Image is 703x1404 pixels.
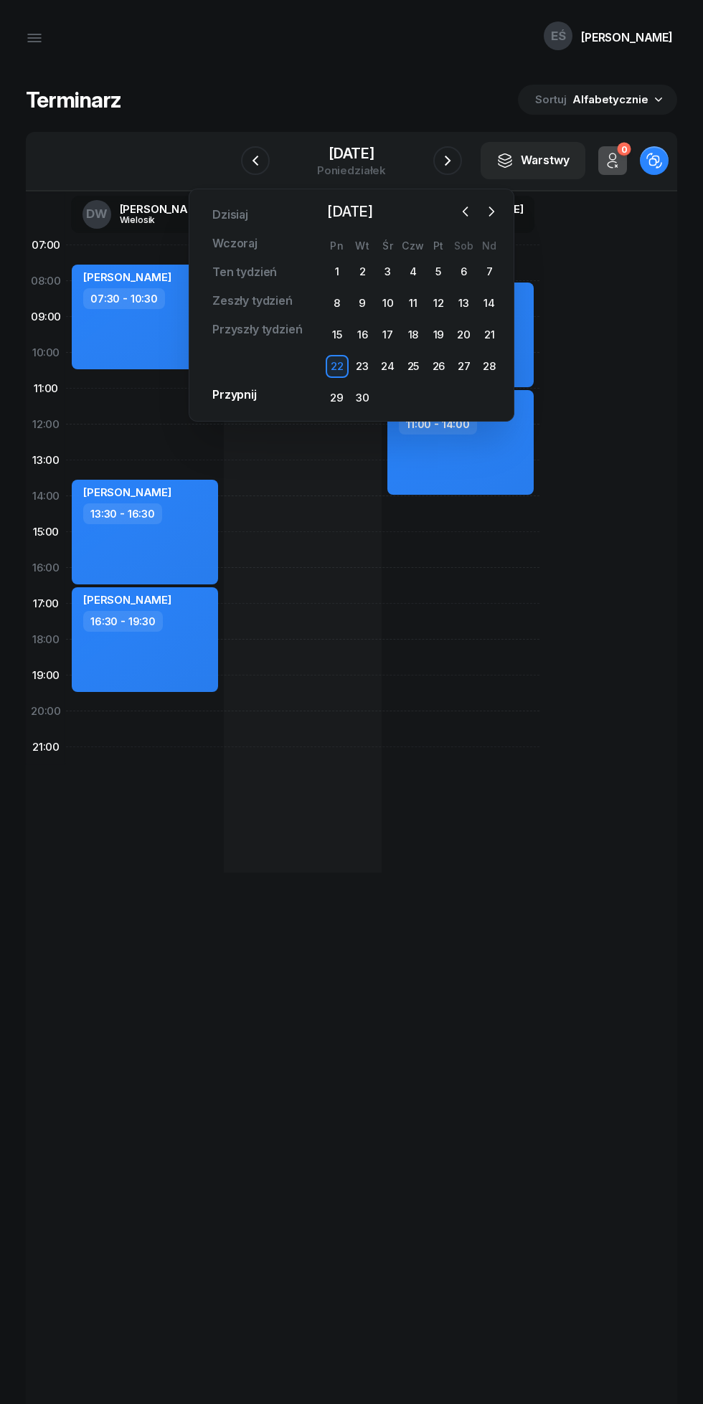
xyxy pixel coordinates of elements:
[201,201,260,229] a: Dzisiaj
[572,93,648,106] span: Alfabetycznie
[351,386,374,409] div: 30
[377,323,400,346] div: 17
[324,239,349,252] div: Pn
[427,292,450,315] div: 12
[551,30,566,42] span: EŚ
[351,292,374,315] div: 9
[402,355,425,378] div: 25
[26,550,66,586] div: 16:00
[26,478,66,514] div: 14:00
[26,693,66,729] div: 20:00
[427,355,450,378] div: 26
[377,355,400,378] div: 24
[120,204,208,214] div: [PERSON_NAME]
[477,239,502,252] div: Nd
[478,260,501,283] div: 7
[478,292,501,315] div: 14
[375,239,400,252] div: Śr
[26,263,66,299] div: 08:00
[26,586,66,622] div: 17:00
[201,381,268,409] a: Przypnij
[617,143,631,156] div: 0
[86,208,108,220] span: DW
[120,215,189,224] div: Wielosik
[518,85,677,115] button: Sortuj Alfabetycznie
[26,658,66,693] div: 19:00
[326,323,349,346] div: 15
[453,355,476,378] div: 27
[26,227,66,263] div: 07:00
[598,146,627,175] button: 0
[402,323,425,346] div: 18
[427,260,450,283] div: 5
[317,165,386,176] div: poniedziałek
[402,260,425,283] div: 4
[402,292,425,315] div: 11
[581,32,673,43] div: [PERSON_NAME]
[451,239,476,252] div: Sob
[201,287,304,316] a: Zeszły tydzień
[426,239,451,252] div: Pt
[201,258,288,287] a: Ten tydzień
[478,323,501,346] div: 21
[83,593,171,607] span: [PERSON_NAME]
[481,142,585,179] button: Warstwy
[326,355,349,378] div: 22
[496,151,570,170] div: Warstwy
[83,288,165,309] div: 07:30 - 10:30
[26,371,66,407] div: 11:00
[326,292,349,315] div: 8
[399,414,477,435] div: 11:00 - 14:00
[377,260,400,283] div: 3
[326,386,349,409] div: 29
[453,260,476,283] div: 6
[351,260,374,283] div: 2
[349,239,374,252] div: Wt
[453,292,476,315] div: 13
[377,292,400,315] div: 10
[26,299,66,335] div: 09:00
[26,442,66,478] div: 13:00
[26,87,121,113] h1: Terminarz
[83,485,171,499] span: [PERSON_NAME]
[326,260,349,283] div: 1
[26,407,66,442] div: 12:00
[351,355,374,378] div: 23
[427,323,450,346] div: 19
[26,335,66,371] div: 10:00
[201,229,269,258] a: Wczoraj
[201,316,313,344] a: Przyszły tydzień
[26,622,66,658] div: 18:00
[400,239,425,252] div: Czw
[83,611,163,632] div: 16:30 - 19:30
[321,200,379,223] span: [DATE]
[83,270,171,284] span: [PERSON_NAME]
[26,729,66,765] div: 21:00
[26,514,66,550] div: 15:00
[351,323,374,346] div: 16
[453,323,476,346] div: 20
[71,196,220,233] a: DW[PERSON_NAME]Wielosik
[535,90,570,109] span: Sortuj
[478,355,501,378] div: 28
[83,503,162,524] div: 13:30 - 16:30
[317,146,386,161] div: [DATE]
